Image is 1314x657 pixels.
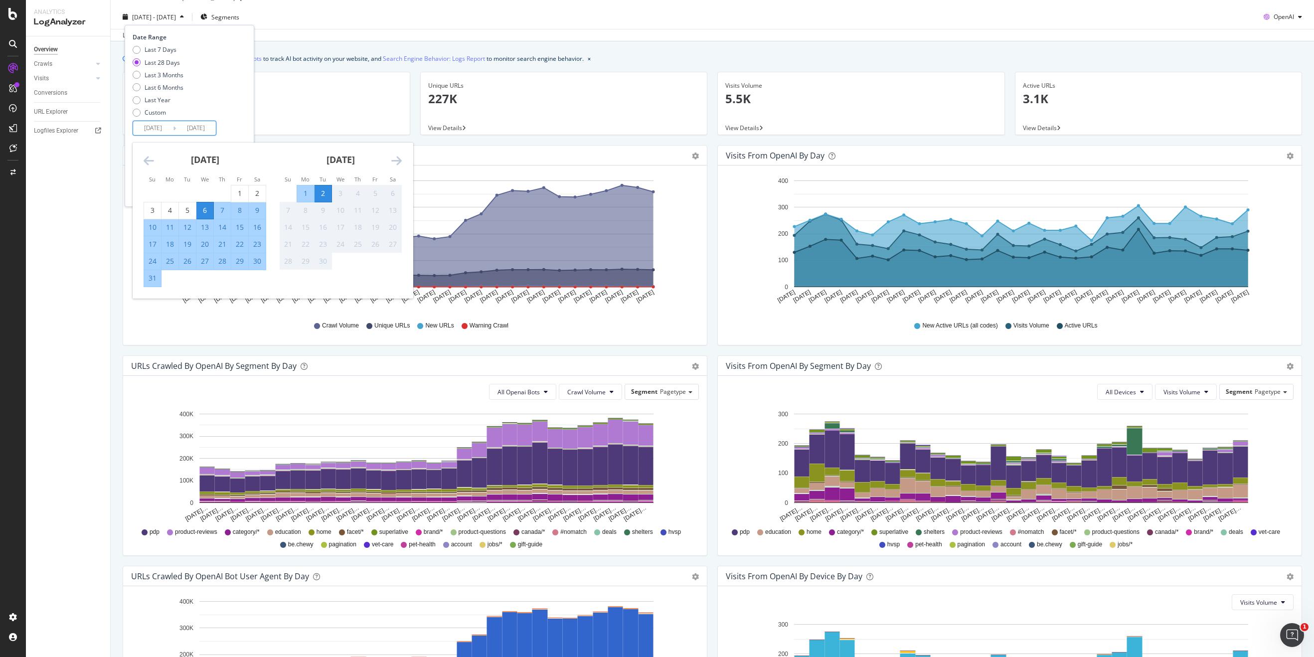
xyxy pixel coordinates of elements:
[725,90,997,107] p: 5.5K
[660,387,686,396] span: Pagetype
[1074,289,1094,304] text: [DATE]
[792,289,812,304] text: [DATE]
[470,322,508,330] span: Warning Crawl
[1183,289,1203,304] text: [DATE]
[322,322,359,330] span: Crawl Volume
[149,175,156,183] small: Su
[249,205,266,215] div: 9
[179,219,196,236] td: Selected. Tuesday, August 12, 2025
[854,289,874,304] text: [DATE]
[34,88,67,98] div: Conversions
[1155,384,1217,400] button: Visits Volume
[349,219,367,236] td: Not available. Thursday, September 18, 2025
[315,236,332,253] td: Not available. Tuesday, September 23, 2025
[384,185,402,202] td: Not available. Saturday, September 6, 2025
[34,126,78,136] div: Logfiles Explorer
[131,408,699,523] svg: A chart.
[448,289,468,304] text: [DATE]
[901,289,921,304] text: [DATE]
[315,202,332,219] td: Not available. Tuesday, September 9, 2025
[428,81,700,90] div: Unique URLs
[162,256,178,266] div: 25
[1301,623,1309,631] span: 1
[249,239,266,249] div: 23
[162,205,178,215] div: 4
[585,51,593,66] button: close banner
[332,219,349,236] td: Not available. Wednesday, September 17, 2025
[1011,289,1031,304] text: [DATE]
[922,322,997,330] span: New Active URLs (all codes)
[165,175,174,183] small: Mo
[332,205,349,215] div: 10
[1151,289,1171,304] text: [DATE]
[635,289,655,304] text: [DATE]
[184,175,190,183] small: Tu
[588,289,608,304] text: [DATE]
[726,151,824,161] div: Visits from OpenAI by day
[131,81,402,90] div: Crawl Volume
[390,175,396,183] small: Sa
[463,289,483,304] text: [DATE]
[384,188,401,198] div: 6
[34,126,103,136] a: Logfiles Explorer
[196,236,214,253] td: Selected. Wednesday, August 20, 2025
[776,289,796,304] text: [DATE]
[237,175,242,183] small: Fr
[367,219,384,236] td: Not available. Friday, September 19, 2025
[1287,363,1294,370] div: gear
[778,230,788,237] text: 200
[1255,387,1281,396] span: Pagetype
[214,222,231,232] div: 14
[726,408,1294,523] svg: A chart.
[367,222,384,232] div: 19
[459,528,506,536] span: product-questions
[367,185,384,202] td: Not available. Friday, September 5, 2025
[144,256,161,266] div: 24
[349,185,367,202] td: Not available. Thursday, September 4, 2025
[214,253,231,270] td: Selected. Thursday, August 28, 2025
[34,16,102,28] div: LogAnalyzer
[145,83,183,92] div: Last 6 Months
[231,236,249,253] td: Selected. Friday, August 22, 2025
[162,253,179,270] td: Selected. Monday, August 25, 2025
[191,154,219,165] strong: [DATE]
[933,289,953,304] text: [DATE]
[1232,594,1294,610] button: Visits Volume
[133,53,584,64] div: We introduced 2 new report templates: to track AI bot activity on your website, and to monitor se...
[559,384,622,400] button: Crawl Volume
[119,9,188,25] button: [DATE] - [DATE]
[383,53,485,64] a: Search Engine Behavior: Logs Report
[1023,90,1295,107] p: 3.1K
[354,175,361,183] small: Th
[231,205,248,215] div: 8
[980,289,999,304] text: [DATE]
[233,528,260,536] span: category/*
[604,289,624,304] text: [DATE]
[179,205,196,215] div: 5
[317,528,331,536] span: home
[162,239,178,249] div: 18
[315,219,332,236] td: Not available. Tuesday, September 16, 2025
[231,239,248,249] div: 22
[144,222,161,232] div: 10
[179,222,196,232] div: 12
[34,8,102,16] div: Analytics
[367,202,384,219] td: Not available. Friday, September 12, 2025
[315,205,331,215] div: 9
[349,188,366,198] div: 4
[497,388,540,396] span: All Openai Bots
[367,188,384,198] div: 5
[489,384,556,400] button: All Openai Bots
[479,289,499,304] text: [DATE]
[285,175,291,183] small: Su
[778,411,788,418] text: 300
[34,73,49,84] div: Visits
[347,528,364,536] span: facet/*
[1042,289,1062,304] text: [DATE]
[231,222,248,232] div: 15
[214,239,231,249] div: 21
[34,73,93,84] a: Visits
[567,388,606,396] span: Crawl Volume
[886,289,906,304] text: [DATE]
